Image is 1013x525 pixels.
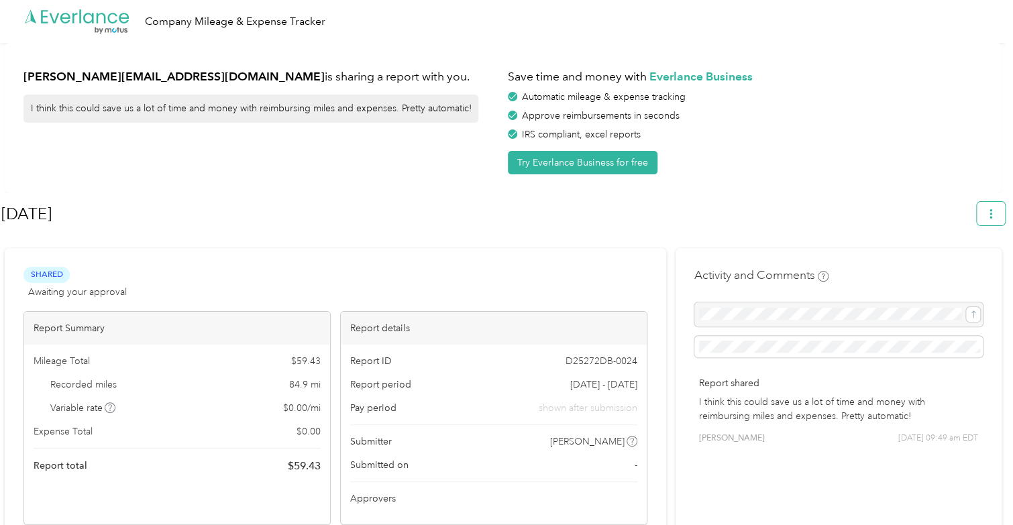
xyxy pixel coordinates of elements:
[694,267,829,284] h4: Activity and Comments
[50,401,116,415] span: Variable rate
[23,68,498,85] h1: is sharing a report with you.
[522,110,680,121] span: Approve reimbursements in seconds
[570,377,637,392] span: [DATE] - [DATE]
[508,68,983,85] h1: Save time and money with
[34,354,90,368] span: Mileage Total
[350,354,392,368] span: Report ID
[34,459,87,473] span: Report total
[288,458,321,474] span: $ 59.43
[283,401,321,415] span: $ 0.00 / mi
[341,312,647,345] div: Report details
[24,312,330,345] div: Report Summary
[699,432,765,445] span: [PERSON_NAME]
[297,424,321,439] span: $ 0.00
[508,151,657,174] button: Try Everlance Business for free
[350,434,392,449] span: Submitter
[350,458,409,472] span: Submitted on
[350,401,396,415] span: Pay period
[522,129,641,140] span: IRS compliant, excel reports
[289,377,321,392] span: 84.9 mi
[539,401,637,415] span: shown after submission
[34,424,93,439] span: Expense Total
[23,69,325,83] strong: [PERSON_NAME][EMAIL_ADDRESS][DOMAIN_NAME]
[649,69,753,83] strong: Everlance Business
[291,354,321,368] span: $ 59.43
[522,91,686,103] span: Automatic mileage & expense tracking
[50,377,117,392] span: Recorded miles
[550,434,625,449] span: [PERSON_NAME]
[699,395,978,423] p: I think this could save us a lot of time and money with reimbursing miles and expenses. Pretty au...
[566,354,637,368] span: D25272DB-0024
[23,267,70,282] span: Shared
[145,13,325,30] div: Company Mileage & Expense Tracker
[350,377,411,392] span: Report period
[28,285,127,299] span: Awaiting your approval
[635,458,637,472] span: -
[23,95,478,123] div: I think this could save us a lot of time and money with reimbursing miles and expenses. Pretty au...
[1,198,967,230] h1: Aug 2025
[699,376,978,390] p: Report shared
[350,491,396,506] span: Approvers
[898,432,978,445] span: [DATE] 09:49 am EDT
